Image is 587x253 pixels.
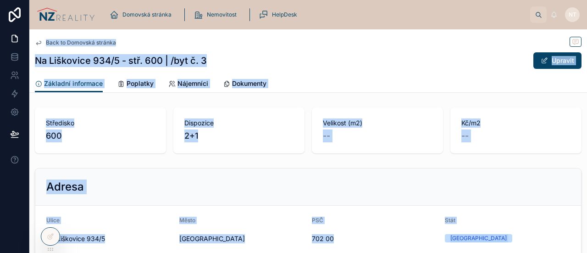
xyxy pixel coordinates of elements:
[461,129,469,142] span: --
[46,217,60,224] span: Ulice
[117,75,154,94] a: Poplatky
[179,234,305,243] span: [GEOGRAPHIC_DATA]
[461,118,570,128] span: Kč/m2
[122,11,172,18] span: Domovská stránka
[35,75,103,93] a: Základní informace
[46,129,155,142] span: 600
[450,234,507,242] div: [GEOGRAPHIC_DATA]
[179,217,195,224] span: Město
[184,129,293,142] span: 2+1
[569,11,576,18] span: NT
[256,6,304,23] a: HelpDesk
[127,79,154,88] span: Poplatky
[272,11,297,18] span: HelpDesk
[177,79,208,88] span: Nájemníci
[35,54,207,67] h1: Na Liškovice 934/5 - stř. 600 | /byt č. 3
[168,75,208,94] a: Nájemníci
[312,234,437,243] span: 702 00
[46,234,172,243] span: Na Liškovice 934/5
[207,11,237,18] span: Nemovitost
[232,79,266,88] span: Dokumenty
[102,5,530,25] div: scrollable content
[46,118,155,128] span: Středisko
[323,129,330,142] span: --
[37,7,95,22] img: App logo
[323,118,432,128] span: Velikost (m2)
[35,39,116,46] a: Back to Domovská stránka
[445,217,455,224] span: Stát
[184,118,293,128] span: Dispozice
[191,6,243,23] a: Nemovitost
[533,52,581,69] button: Upravit
[44,79,103,88] span: Základní informace
[107,6,178,23] a: Domovská stránka
[223,75,266,94] a: Dokumenty
[46,180,84,194] h2: Adresa
[46,39,116,46] span: Back to Domovská stránka
[312,217,323,224] span: PSČ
